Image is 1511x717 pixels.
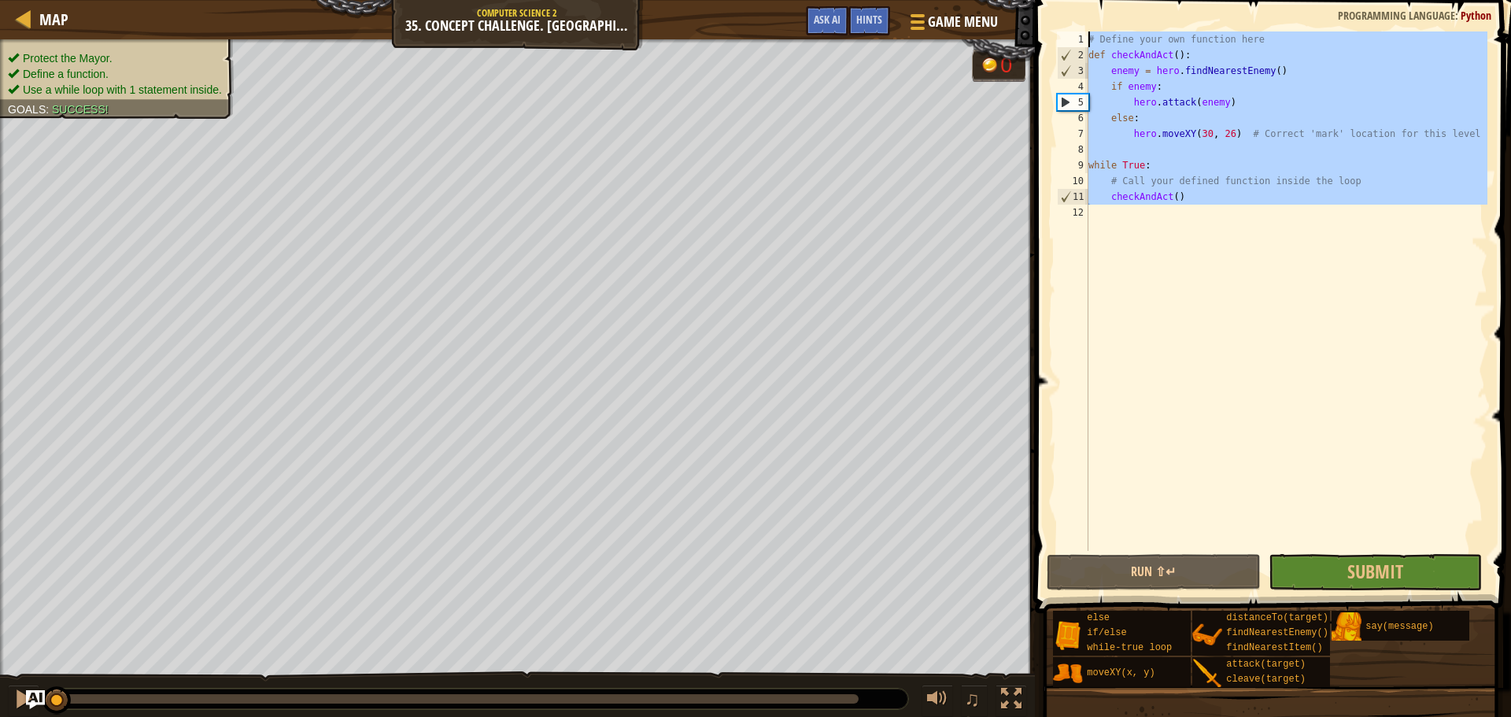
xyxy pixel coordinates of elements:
a: Map [31,9,68,30]
div: 5 [1058,94,1088,110]
span: Protect the Mayor. [23,52,113,65]
button: Adjust volume [922,685,953,717]
span: cleave(target) [1226,674,1306,685]
span: Submit [1347,559,1403,584]
span: attack(target) [1226,659,1306,670]
span: Python [1461,8,1491,23]
span: while-true loop [1087,642,1172,653]
button: Ctrl + P: Pause [8,685,39,717]
span: : [1455,8,1461,23]
img: portrait.png [1053,620,1083,650]
img: portrait.png [1192,620,1222,650]
div: 3 [1058,63,1088,79]
img: portrait.png [1332,612,1361,642]
span: Define a function. [23,68,109,80]
button: Ask AI [806,6,848,35]
span: : [46,103,52,116]
div: 6 [1057,110,1088,126]
div: 10 [1057,173,1088,189]
img: portrait.png [1192,659,1222,689]
div: 12 [1057,205,1088,220]
button: Ask AI [26,690,45,709]
div: 1 [1057,31,1088,47]
li: Protect the Mayor. [8,50,222,66]
span: Use a while loop with 1 statement inside. [23,83,222,96]
img: portrait.png [1053,659,1083,689]
span: Programming language [1338,8,1455,23]
div: 11 [1058,189,1088,205]
span: findNearestEnemy() [1226,627,1328,638]
button: Game Menu [898,6,1007,43]
div: 4 [1057,79,1088,94]
button: Submit [1269,554,1483,590]
span: Success! [52,103,109,116]
span: Map [39,9,68,30]
span: Hints [856,12,882,27]
button: Run ⇧↵ [1047,554,1261,590]
span: Game Menu [928,12,998,32]
button: ♫ [961,685,988,717]
span: ♫ [964,687,980,711]
span: if/else [1087,627,1126,638]
span: Ask AI [814,12,840,27]
span: moveXY(x, y) [1087,667,1154,678]
li: Define a function. [8,66,222,82]
button: Toggle fullscreen [996,685,1027,717]
li: Use a while loop with 1 statement inside. [8,82,222,98]
span: say(message) [1365,621,1433,632]
div: 7 [1057,126,1088,142]
div: 8 [1057,142,1088,157]
div: 9 [1057,157,1088,173]
span: findNearestItem() [1226,642,1322,653]
span: distanceTo(target) [1226,612,1328,623]
div: Team 'humans' has 0 gold. [972,49,1025,82]
span: Goals [8,103,46,116]
div: 2 [1058,47,1088,63]
div: 0 [1000,55,1016,76]
span: else [1087,612,1110,623]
